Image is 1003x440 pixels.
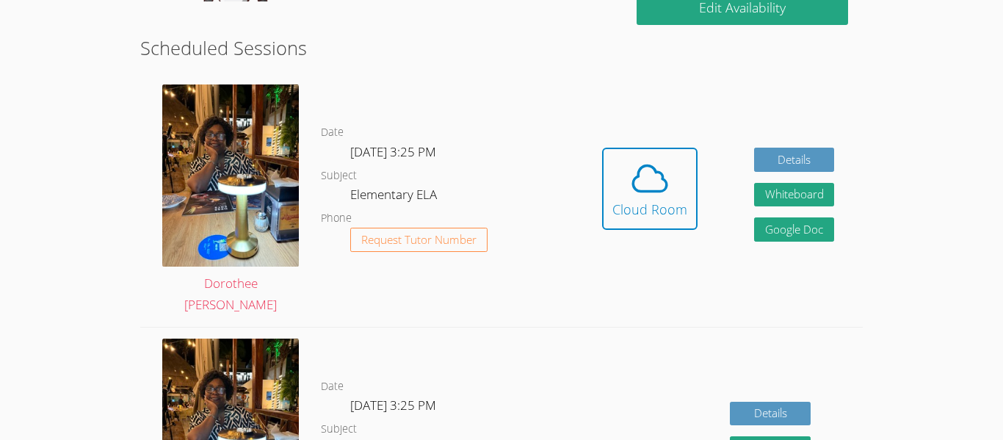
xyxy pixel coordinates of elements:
[350,228,488,252] button: Request Tutor Number
[361,234,477,245] span: Request Tutor Number
[140,34,863,62] h2: Scheduled Sessions
[754,148,835,172] a: Details
[350,143,436,160] span: [DATE] 3:25 PM
[350,184,440,209] dd: Elementary ELA
[730,402,811,426] a: Details
[321,123,344,142] dt: Date
[321,209,352,228] dt: Phone
[162,84,299,316] a: Dorothee [PERSON_NAME]
[602,148,698,230] button: Cloud Room
[321,378,344,396] dt: Date
[754,183,835,207] button: Whiteboard
[612,199,687,220] div: Cloud Room
[162,84,299,267] img: IMG_8217.jpeg
[321,420,357,439] dt: Subject
[754,217,835,242] a: Google Doc
[321,167,357,185] dt: Subject
[350,397,436,414] span: [DATE] 3:25 PM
